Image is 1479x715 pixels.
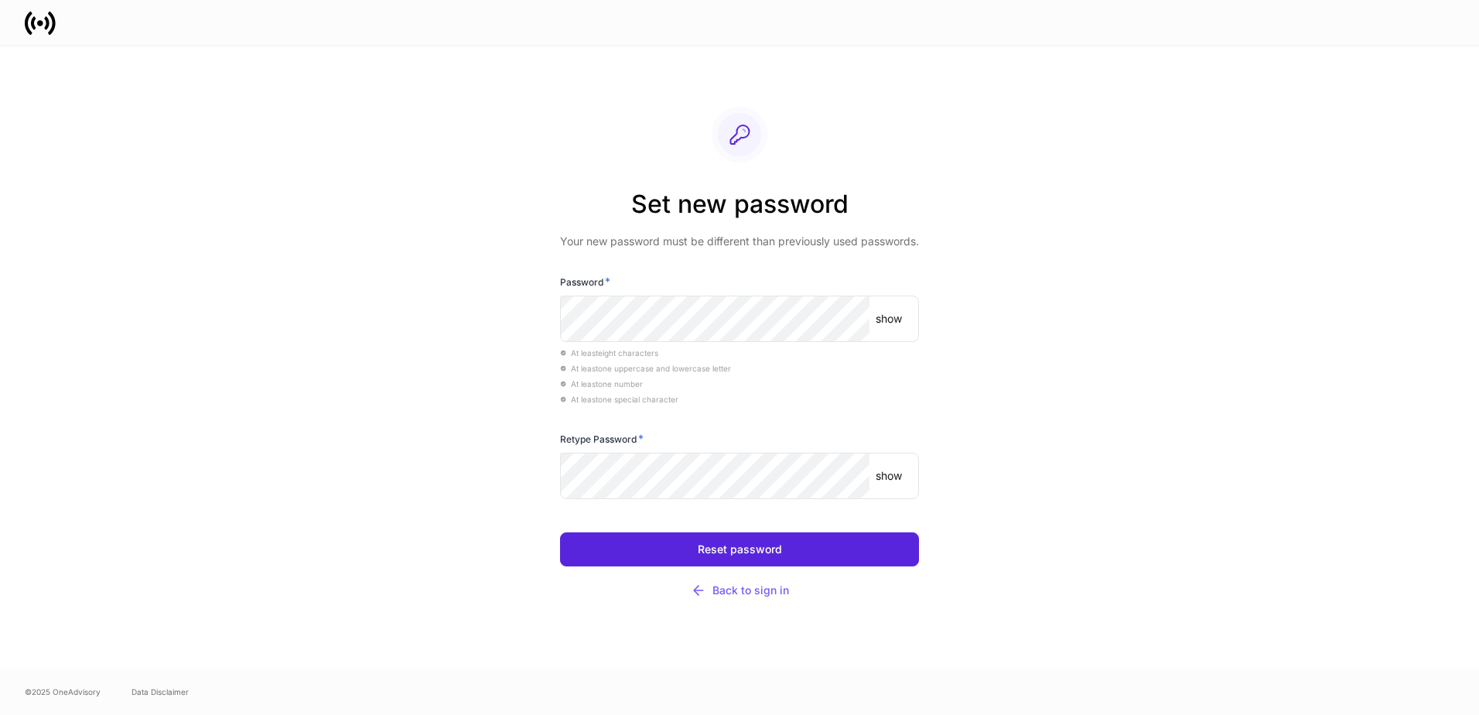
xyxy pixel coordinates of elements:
[691,583,789,598] div: Back to sign in
[876,311,902,327] p: show
[560,379,643,388] span: At least one number
[560,573,919,608] button: Back to sign in
[560,187,919,234] h2: Set new password
[25,686,101,698] span: © 2025 OneAdvisory
[560,274,610,289] h6: Password
[560,348,658,357] span: At least eight characters
[876,468,902,484] p: show
[560,395,678,404] span: At least one special character
[560,364,731,373] span: At least one uppercase and lowercase letter
[560,431,644,446] h6: Retype Password
[132,686,189,698] a: Data Disclaimer
[560,234,919,249] p: Your new password must be different than previously used passwords.
[560,532,919,566] button: Reset password
[698,544,782,555] div: Reset password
